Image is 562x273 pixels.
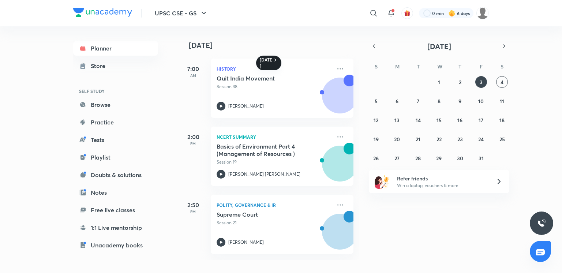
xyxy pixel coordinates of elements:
[475,152,487,164] button: October 31, 2025
[217,220,331,226] p: Session 21
[395,63,400,70] abbr: Monday
[179,141,208,146] p: PM
[73,8,132,19] a: Company Logo
[217,211,308,218] h5: Supreme Court
[73,168,158,182] a: Doubts & solutions
[433,152,445,164] button: October 29, 2025
[73,97,158,112] a: Browse
[260,57,273,69] h6: [DATE]
[501,63,503,70] abbr: Saturday
[480,79,483,86] abbr: October 3, 2025
[150,6,213,20] button: UPSC CSE - GS
[370,133,382,145] button: October 19, 2025
[217,132,331,141] p: NCERT Summary
[217,64,331,73] p: History
[537,219,546,228] img: ttu
[437,63,442,70] abbr: Wednesday
[404,10,411,16] img: avatar
[417,63,420,70] abbr: Tuesday
[374,117,378,124] abbr: October 12, 2025
[313,211,353,261] img: unacademy
[374,136,379,143] abbr: October 19, 2025
[73,185,158,200] a: Notes
[179,64,208,73] h5: 7:00
[73,132,158,147] a: Tests
[91,61,110,70] div: Store
[454,76,466,88] button: October 2, 2025
[427,41,451,51] span: [DATE]
[179,73,208,78] p: AM
[394,117,400,124] abbr: October 13, 2025
[228,171,300,177] p: [PERSON_NAME] [PERSON_NAME]
[375,174,389,189] img: referral
[375,98,378,105] abbr: October 5, 2025
[416,117,421,124] abbr: October 14, 2025
[401,7,413,19] button: avatar
[496,95,508,107] button: October 11, 2025
[496,133,508,145] button: October 25, 2025
[73,238,158,253] a: Unacademy books
[412,95,424,107] button: October 7, 2025
[373,155,379,162] abbr: October 26, 2025
[73,203,158,217] a: Free live classes
[394,155,400,162] abbr: October 27, 2025
[475,114,487,126] button: October 17, 2025
[370,114,382,126] button: October 12, 2025
[433,133,445,145] button: October 22, 2025
[189,41,361,50] h4: [DATE]
[375,63,378,70] abbr: Sunday
[438,98,441,105] abbr: October 8, 2025
[397,182,487,189] p: Win a laptop, vouchers & more
[437,117,442,124] abbr: October 15, 2025
[73,59,158,73] a: Store
[73,41,158,56] a: Planner
[454,133,466,145] button: October 23, 2025
[479,155,484,162] abbr: October 31, 2025
[475,133,487,145] button: October 24, 2025
[454,152,466,164] button: October 30, 2025
[391,133,403,145] button: October 20, 2025
[391,95,403,107] button: October 6, 2025
[217,75,308,82] h5: Quit India Movement
[179,132,208,141] h5: 2:00
[379,41,499,51] button: [DATE]
[412,152,424,164] button: October 28, 2025
[496,76,508,88] button: October 4, 2025
[179,201,208,209] h5: 2:50
[480,63,483,70] abbr: Friday
[391,152,403,164] button: October 27, 2025
[416,136,420,143] abbr: October 21, 2025
[478,98,484,105] abbr: October 10, 2025
[370,152,382,164] button: October 26, 2025
[499,117,505,124] abbr: October 18, 2025
[433,76,445,88] button: October 1, 2025
[475,76,487,88] button: October 3, 2025
[433,95,445,107] button: October 8, 2025
[454,114,466,126] button: October 16, 2025
[391,114,403,126] button: October 13, 2025
[476,7,489,19] img: Harshal Vilhekar
[396,98,398,105] abbr: October 6, 2025
[412,133,424,145] button: October 21, 2025
[179,209,208,214] p: PM
[501,79,503,86] abbr: October 4, 2025
[437,136,442,143] abbr: October 22, 2025
[438,79,440,86] abbr: October 1, 2025
[73,115,158,130] a: Practice
[448,10,456,17] img: streak
[457,155,463,162] abbr: October 30, 2025
[496,114,508,126] button: October 18, 2025
[479,117,483,124] abbr: October 17, 2025
[500,98,504,105] abbr: October 11, 2025
[370,95,382,107] button: October 5, 2025
[217,143,308,157] h5: Basics of Environment Part 4 (Management of Resources )
[458,63,461,70] abbr: Thursday
[415,155,421,162] abbr: October 28, 2025
[454,95,466,107] button: October 9, 2025
[475,95,487,107] button: October 10, 2025
[433,114,445,126] button: October 15, 2025
[457,117,462,124] abbr: October 16, 2025
[412,114,424,126] button: October 14, 2025
[322,150,357,185] img: Avatar
[228,239,264,246] p: [PERSON_NAME]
